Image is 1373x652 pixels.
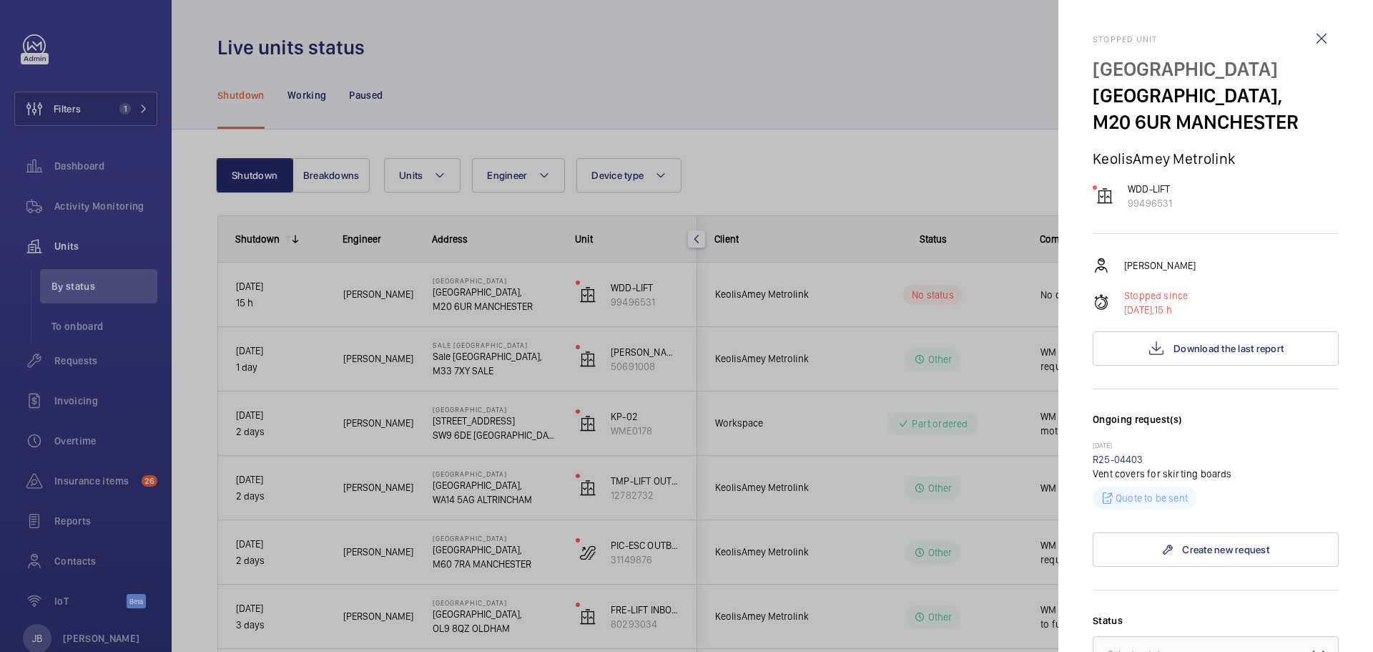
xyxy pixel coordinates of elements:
[1124,304,1154,316] span: [DATE],
[1173,343,1284,354] span: Download the last report
[1093,331,1339,366] button: Download the last report
[1116,491,1188,505] p: Quote to be sent
[1093,412,1339,441] h3: Ongoing request(s)
[1128,196,1172,210] p: 99496531
[1093,441,1339,452] p: [DATE]
[1093,467,1339,481] p: Vent covers for skirting boards
[1093,532,1339,567] a: Create new request
[1093,454,1143,465] a: R25-04403
[1124,258,1196,273] p: [PERSON_NAME]
[1093,34,1339,44] h2: Stopped unit
[1093,150,1339,167] p: KeolisAmey Metrolink
[1096,188,1113,205] img: elevator.svg
[1124,288,1188,303] p: Stopped since
[1093,109,1339,135] p: M20 6UR MANCHESTER
[1124,303,1188,317] p: 15 h
[1093,82,1339,109] p: [GEOGRAPHIC_DATA],
[1093,613,1339,628] label: Status
[1128,182,1172,196] p: WDD-LIFT
[1093,56,1339,82] p: [GEOGRAPHIC_DATA]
